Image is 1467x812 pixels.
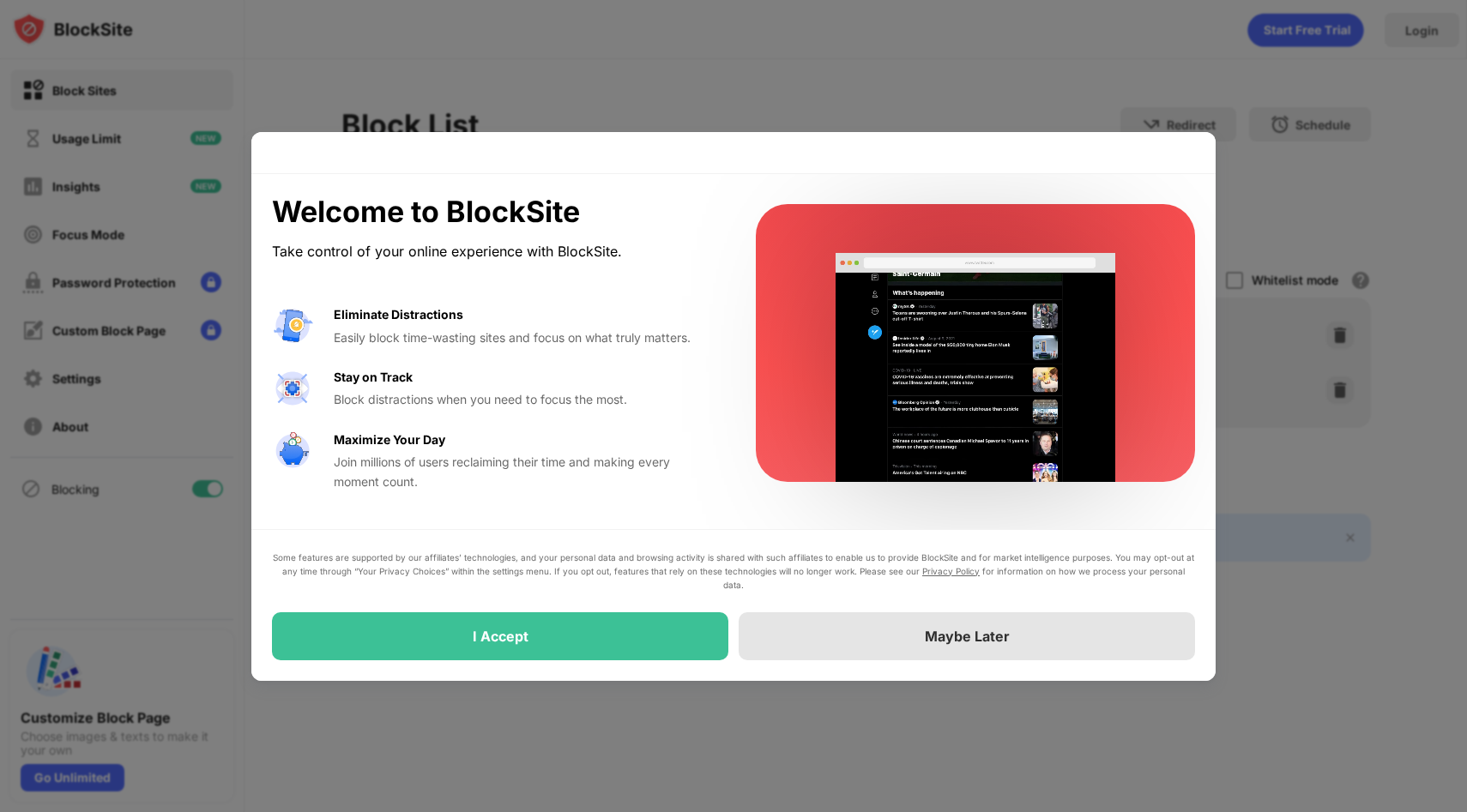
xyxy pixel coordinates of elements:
[272,550,1195,592] div: Some features are supported by our affiliates’ technologies, and your personal data and browsing ...
[334,368,413,387] div: Stay on Track
[334,390,715,409] div: Block distractions when you need to focus the most.
[272,305,313,346] img: value-avoid-distractions.svg
[272,368,313,409] img: value-focus.svg
[334,305,463,324] div: Eliminate Distractions
[272,195,715,230] div: Welcome to BlockSite
[334,328,715,347] div: Easily block time-wasting sites and focus on what truly matters.
[272,239,715,264] div: Take control of your online experience with BlockSite.
[334,430,445,449] div: Maximize Your Day
[334,453,715,491] div: Join millions of users reclaiming their time and making every moment count.
[473,628,528,645] div: I Accept
[925,628,1010,645] div: Maybe Later
[922,566,980,576] a: Privacy Policy
[272,430,313,472] img: value-safe-time.svg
